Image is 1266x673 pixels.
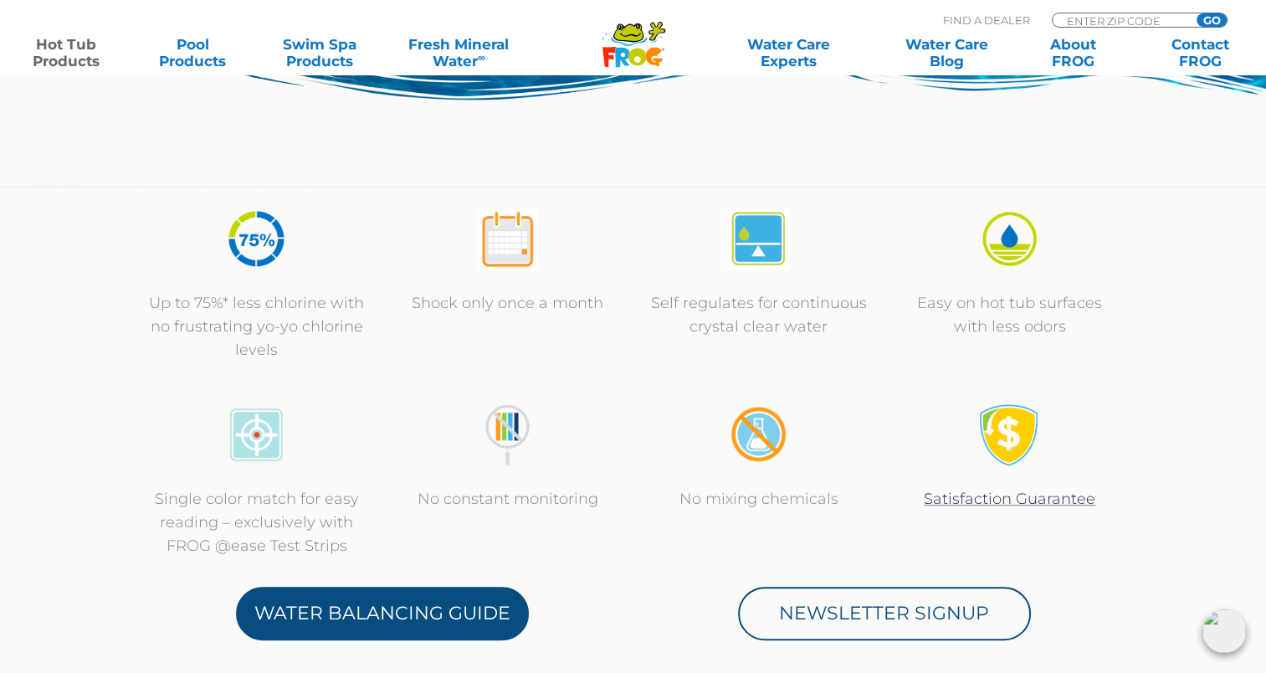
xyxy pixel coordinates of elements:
img: openIcon [1202,609,1246,653]
a: PoolProducts [144,36,243,69]
a: Water CareExperts [709,36,869,69]
img: icon-atease-75percent-less [225,208,288,270]
p: Find A Dealer [943,13,1030,28]
input: Zip Code Form [1065,13,1178,28]
p: Up to 75%* less chlorine with no frustrating yo-yo chlorine levels [148,291,366,362]
p: No constant monitoring [399,487,617,511]
img: atease-icon-self-regulates [727,208,790,270]
input: GO [1197,13,1227,27]
a: Swim SpaProducts [270,36,369,69]
a: Water Balancing Guide [236,587,529,640]
p: No mixing chemicals [650,487,868,511]
p: Single color match for easy reading – exclusively with FROG @ease Test Strips [148,487,366,557]
a: ContactFROG [1151,36,1249,69]
img: Satisfaction Guarantee Icon [978,403,1041,466]
a: Satisfaction Guarantee [924,490,1095,508]
a: Newsletter Signup [738,587,1031,640]
a: AboutFROG [1024,36,1123,69]
sup: ∞ [478,51,485,64]
a: Hot TubProducts [17,36,115,69]
img: atease-icon-shock-once [476,208,539,270]
a: Water CareBlog [897,36,996,69]
p: Self regulates for continuous crystal clear water [650,291,868,338]
a: Fresh MineralWater∞ [397,36,520,69]
img: no-constant-monitoring1 [476,403,539,466]
img: icon-atease-color-match [225,403,288,466]
p: Easy on hot tub surfaces with less odors [901,291,1119,338]
img: icon-atease-easy-on [978,208,1041,270]
img: no-mixing1 [727,403,790,466]
p: Shock only once a month [399,291,617,315]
